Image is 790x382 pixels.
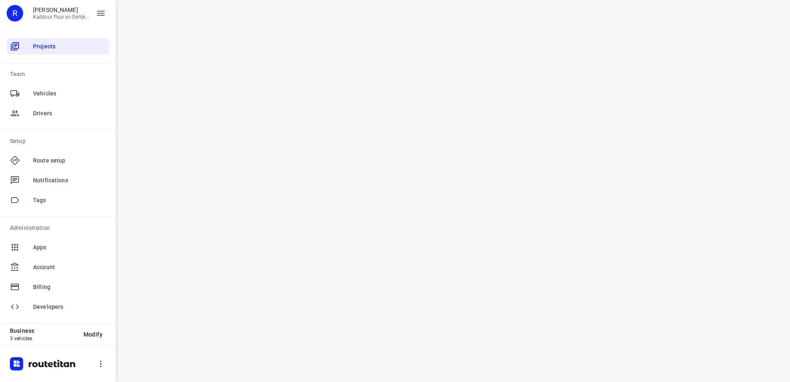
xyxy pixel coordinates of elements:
div: Notifications [7,172,109,189]
div: Drivers [7,105,109,122]
span: Apps [33,243,106,252]
span: Projects [33,42,106,51]
p: 3 vehicles [10,336,77,341]
p: Team [10,70,109,79]
div: Route setup [7,152,109,169]
div: Account [7,259,109,275]
div: Projects [7,38,109,55]
div: Billing [7,279,109,295]
p: Business [10,327,77,334]
p: Setup [10,137,109,146]
div: R [7,5,23,21]
span: Developers [33,303,106,311]
span: Route setup [33,156,106,165]
span: Drivers [33,109,106,118]
button: Modify [77,327,109,342]
div: Apps [7,239,109,255]
span: Vehicles [33,89,106,98]
div: Tags [7,192,109,208]
span: Billing [33,283,106,291]
span: Tags [33,196,106,205]
div: Developers [7,298,109,315]
span: Account [33,263,106,272]
p: Kaddour Puur en Eerlijk Vlees B.V. [33,14,89,20]
p: Administration [10,224,109,232]
div: Vehicles [7,85,109,102]
span: Notifications [33,176,106,185]
span: Modify [83,331,102,338]
p: Rachid Kaddour [33,7,89,13]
